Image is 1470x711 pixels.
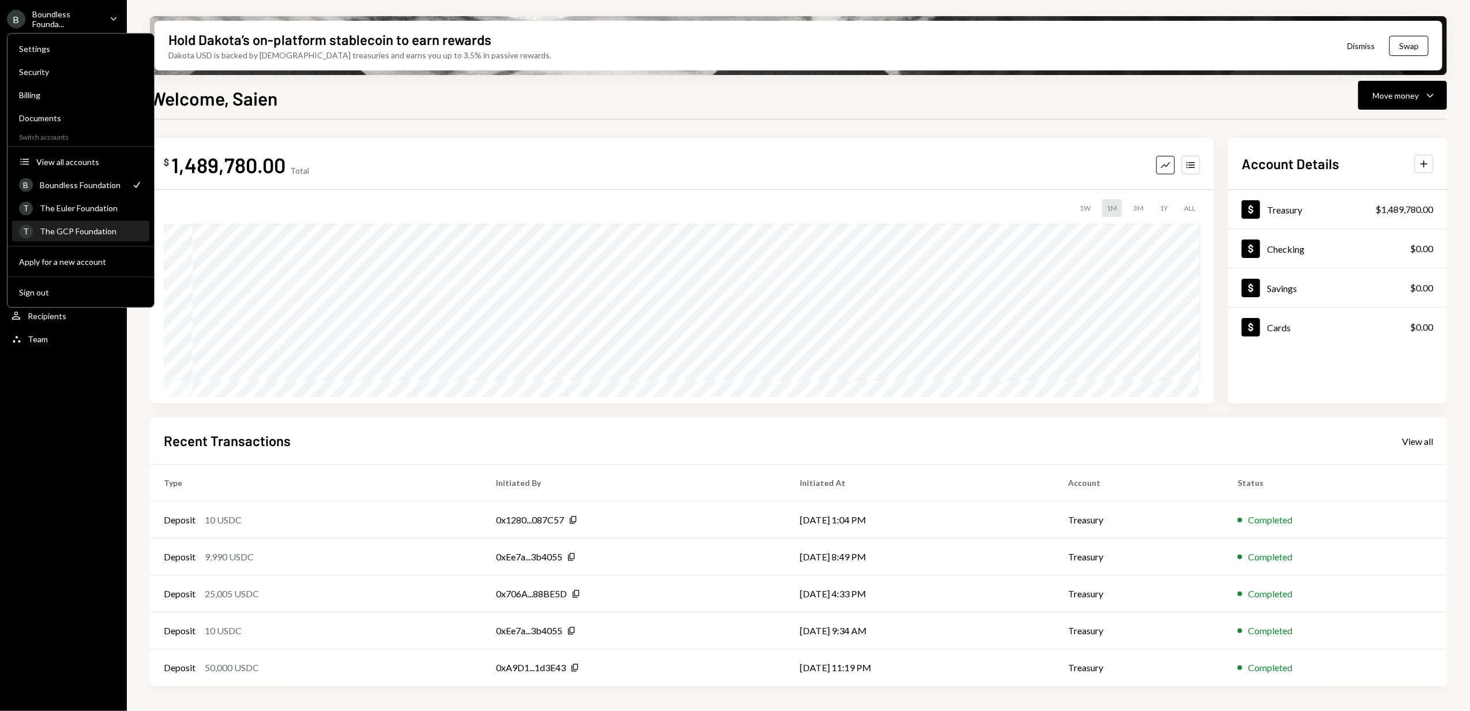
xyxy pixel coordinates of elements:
td: [DATE] 8:49 PM [786,538,1054,575]
th: Initiated At [786,465,1054,502]
div: Completed [1248,513,1292,527]
a: Recipients [7,305,120,326]
div: View all accounts [36,157,142,167]
div: Completed [1248,661,1292,675]
div: Deposit [164,513,196,527]
a: Treasury$1,489,780.00 [1228,190,1447,229]
div: 0x706A...88BE5D [496,587,567,601]
div: Boundless Founda... [32,9,100,29]
td: Treasury [1054,612,1224,649]
td: Treasury [1054,502,1224,538]
div: Recipients [28,311,66,321]
th: Account [1054,465,1224,502]
div: B [19,178,33,192]
td: [DATE] 4:33 PM [786,575,1054,612]
div: The GCP Foundation [40,226,142,236]
div: 0x1280...087C57 [496,513,564,527]
div: 0xA9D1...1d3E43 [496,661,566,675]
div: Team [28,334,48,344]
a: Cards$0.00 [1228,308,1447,346]
div: Boundless Foundation [40,180,124,190]
div: 10 USDC [205,513,242,527]
td: [DATE] 9:34 AM [786,612,1054,649]
div: Cards [1267,322,1291,333]
td: [DATE] 11:19 PM [786,649,1054,686]
div: Deposit [164,550,196,564]
div: Documents [19,113,142,123]
a: Settings [12,38,149,59]
div: Hold Dakota’s on-platform stablecoin to earn rewards [168,30,491,49]
div: 10 USDC [205,624,242,638]
h2: Recent Transactions [164,431,291,450]
div: Total [290,166,309,175]
div: 1W [1075,199,1095,217]
button: Move money [1358,81,1447,110]
button: Swap [1389,36,1428,56]
button: View all accounts [12,152,149,173]
a: Billing [12,84,149,105]
a: Security [12,61,149,82]
a: View all [1402,435,1433,447]
a: TThe GCP Foundation [12,220,149,241]
div: Deposit [164,624,196,638]
th: Initiated By [482,465,786,502]
div: Deposit [164,587,196,601]
div: $0.00 [1410,281,1433,295]
th: Type [150,465,482,502]
td: [DATE] 1:04 PM [786,502,1054,538]
h1: Welcome, Saien [150,87,277,110]
div: Completed [1248,624,1292,638]
div: The Euler Foundation [40,203,142,213]
div: Move money [1373,89,1419,102]
div: 0xEe7a...3b4055 [496,550,562,564]
div: Deposit [164,661,196,675]
div: Savings [1267,283,1297,294]
th: Status [1224,465,1447,502]
div: $1,489,780.00 [1375,203,1433,216]
button: Dismiss [1333,32,1389,59]
div: Completed [1248,550,1292,564]
div: Dakota USD is backed by [DEMOGRAPHIC_DATA] treasuries and earns you up to 3.5% in passive rewards. [168,49,551,61]
div: 1,489,780.00 [171,152,285,178]
div: 3M [1129,199,1148,217]
div: B [7,10,25,28]
h2: Account Details [1242,154,1339,173]
div: Treasury [1267,204,1302,215]
div: T [19,224,33,238]
div: Settings [19,44,142,54]
div: 1M [1102,199,1122,217]
td: Treasury [1054,649,1224,686]
div: $0.00 [1410,320,1433,334]
div: T [19,201,33,215]
td: Treasury [1054,575,1224,612]
div: 1Y [1155,199,1172,217]
div: ALL [1179,199,1200,217]
div: 25,005 USDC [205,587,259,601]
a: TThe Euler Foundation [12,197,149,218]
div: $0.00 [1410,242,1433,256]
div: Security [19,67,142,77]
div: Switch accounts [7,130,154,141]
div: $ [164,156,169,168]
td: Treasury [1054,538,1224,575]
div: Checking [1267,244,1304,255]
a: Savings$0.00 [1228,268,1447,307]
div: View all [1402,436,1433,447]
div: 9,990 USDC [205,550,254,564]
div: Completed [1248,587,1292,601]
a: Documents [12,107,149,128]
a: Checking$0.00 [1228,229,1447,268]
button: Sign out [12,282,149,303]
div: Sign out [19,287,142,297]
a: Team [7,328,120,349]
button: Apply for a new account [12,252,149,272]
div: Billing [19,90,142,100]
div: 0xEe7a...3b4055 [496,624,562,638]
div: Apply for a new account [19,257,142,267]
div: 50,000 USDC [205,661,259,675]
